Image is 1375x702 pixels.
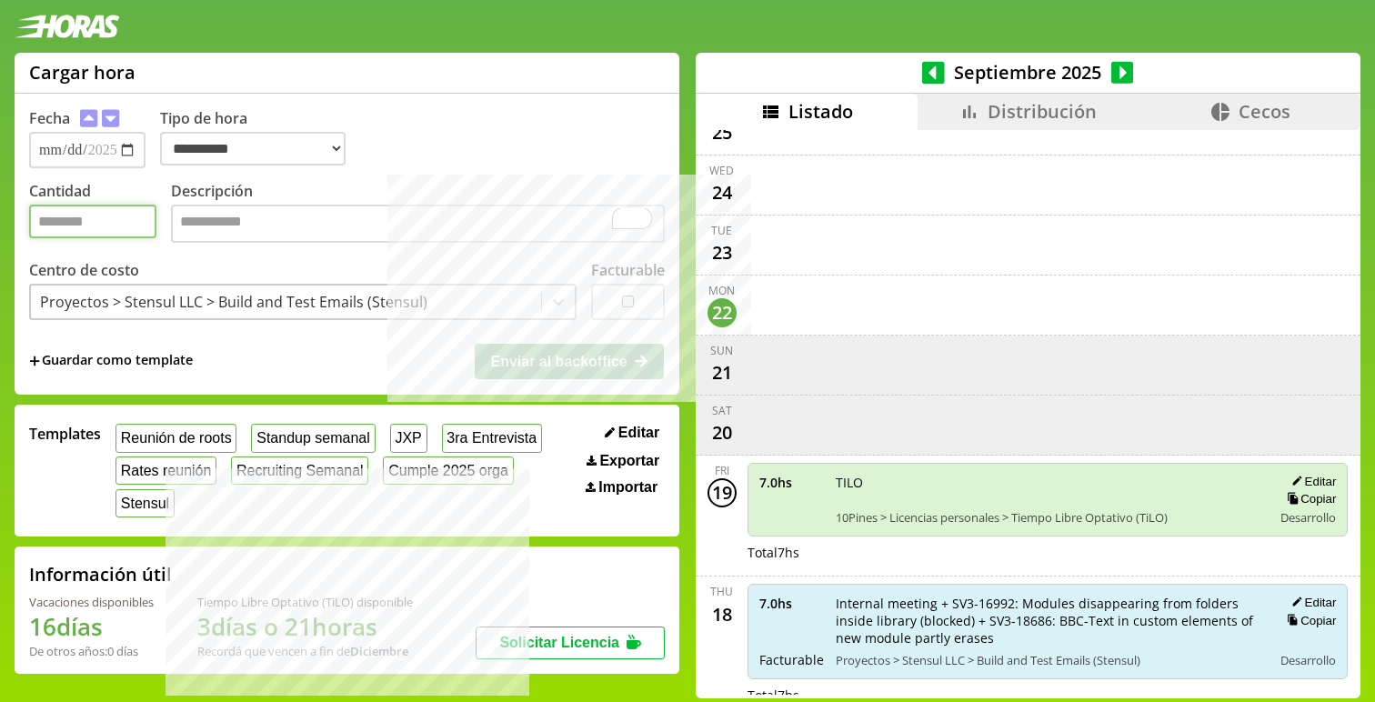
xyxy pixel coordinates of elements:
label: Centro de costo [29,260,139,280]
label: Cantidad [29,181,171,247]
span: TILO [836,474,1260,491]
div: 21 [708,358,737,387]
div: Vacaciones disponibles [29,594,154,610]
span: 7.0 hs [759,474,823,491]
div: De otros años: 0 días [29,643,154,659]
label: Tipo de hora [160,108,360,168]
div: Sat [712,403,732,418]
span: Editar [618,425,659,441]
span: +Guardar como template [29,351,193,371]
button: Standup semanal [251,424,375,452]
span: Templates [29,424,101,444]
div: Mon [708,283,735,298]
span: Solicitar Licencia [499,635,619,650]
div: Proyectos > Stensul LLC > Build and Test Emails (Stensul) [40,292,427,312]
div: 24 [708,178,737,207]
span: Distribución [988,99,1097,124]
label: Fecha [29,108,70,128]
div: Wed [709,163,734,178]
button: 3ra Entrevista [442,424,542,452]
div: Recordá que vencen a fin de [197,643,413,659]
select: Tipo de hora [160,132,346,165]
div: Fri [715,463,729,478]
div: 22 [708,298,737,327]
button: Editar [599,424,665,442]
h2: Información útil [29,562,172,587]
div: Thu [710,584,733,599]
span: Exportar [599,453,659,469]
h1: 16 días [29,610,154,643]
div: 19 [708,478,737,507]
div: 23 [708,238,737,267]
button: Editar [1286,474,1336,489]
div: 20 [708,418,737,447]
span: Listado [788,99,853,124]
button: Recruiting Semanal [231,456,368,485]
span: 10Pines > Licencias personales > Tiempo Libre Optativo (TiLO) [836,509,1260,526]
span: Proyectos > Stensul LLC > Build and Test Emails (Stensul) [836,652,1260,668]
span: Septiembre 2025 [945,60,1111,85]
button: Solicitar Licencia [476,627,665,659]
div: Sun [710,343,733,358]
button: Stensul [115,489,175,517]
span: Desarrollo [1280,652,1336,668]
div: Tue [711,223,732,238]
span: Internal meeting + SV3-16992: Modules disappearing from folders inside library (blocked) + SV3-18... [836,595,1260,647]
span: Importar [598,479,657,496]
button: Rates reunión [115,456,216,485]
span: Facturable [759,651,823,668]
textarea: To enrich screen reader interactions, please activate Accessibility in Grammarly extension settings [171,205,665,243]
button: JXP [390,424,427,452]
div: 25 [708,118,737,147]
input: Cantidad [29,205,156,238]
label: Descripción [171,181,665,247]
span: 7.0 hs [759,595,823,612]
div: scrollable content [696,130,1360,696]
img: logotipo [15,15,120,38]
span: + [29,351,40,371]
div: Total 7 hs [748,544,1349,561]
button: Copiar [1281,613,1336,628]
h1: 3 días o 21 horas [197,610,413,643]
label: Facturable [591,260,665,280]
button: Copiar [1281,491,1336,506]
h1: Cargar hora [29,60,135,85]
button: Editar [1286,595,1336,610]
div: Tiempo Libre Optativo (TiLO) disponible [197,594,413,610]
span: Cecos [1239,99,1290,124]
button: Reunión de roots [115,424,236,452]
b: Diciembre [350,643,408,659]
button: Cumple 2025 orga [383,456,513,485]
button: Exportar [581,452,665,470]
div: 18 [708,599,737,628]
span: Desarrollo [1280,509,1336,526]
